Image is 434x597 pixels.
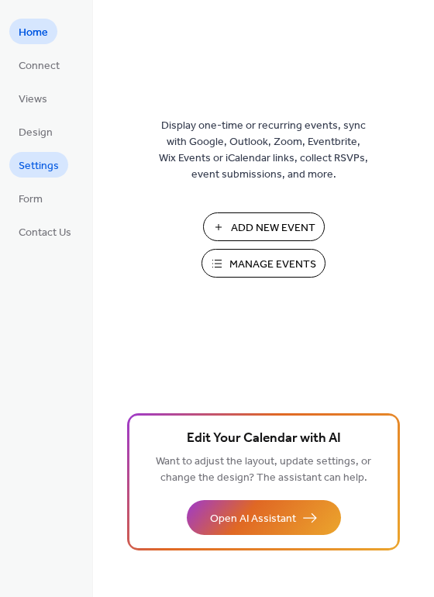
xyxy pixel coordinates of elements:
a: Settings [9,152,68,178]
span: Edit Your Calendar with AI [187,428,341,450]
span: Views [19,91,47,108]
span: Display one-time or recurring events, sync with Google, Outlook, Zoom, Eventbrite, Wix Events or ... [159,118,368,183]
span: Settings [19,158,59,174]
span: Contact Us [19,225,71,241]
span: Manage Events [229,257,316,273]
a: Connect [9,52,69,78]
a: Form [9,185,52,211]
span: Connect [19,58,60,74]
span: Add New Event [231,220,315,236]
span: Design [19,125,53,141]
a: Design [9,119,62,144]
a: Contact Us [9,219,81,244]
button: Open AI Assistant [187,500,341,535]
span: Want to adjust the layout, update settings, or change the design? The assistant can help. [156,451,371,488]
span: Form [19,192,43,208]
a: Views [9,85,57,111]
button: Manage Events [201,249,325,278]
button: Add New Event [203,212,325,241]
span: Open AI Assistant [210,511,296,527]
a: Home [9,19,57,44]
span: Home [19,25,48,41]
